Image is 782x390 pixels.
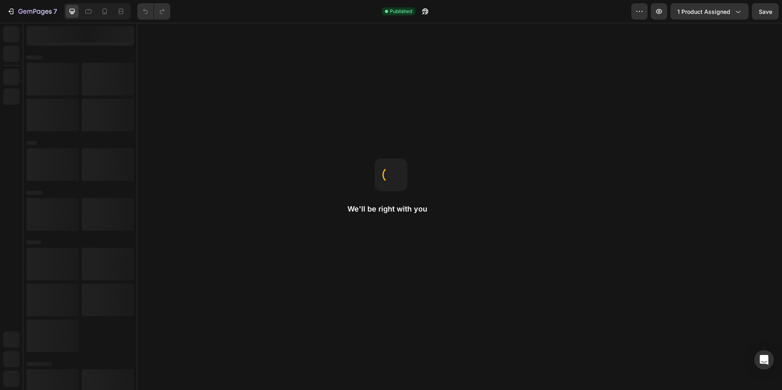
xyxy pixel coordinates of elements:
div: Undo/Redo [137,3,170,20]
button: 1 product assigned [670,3,749,20]
span: Published [390,8,412,15]
button: Save [752,3,779,20]
span: Save [759,8,772,15]
div: Open Intercom Messenger [754,350,774,370]
p: 7 [53,7,57,16]
h2: We'll be right with you [347,204,435,214]
button: 7 [3,3,61,20]
span: 1 product assigned [677,7,730,16]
